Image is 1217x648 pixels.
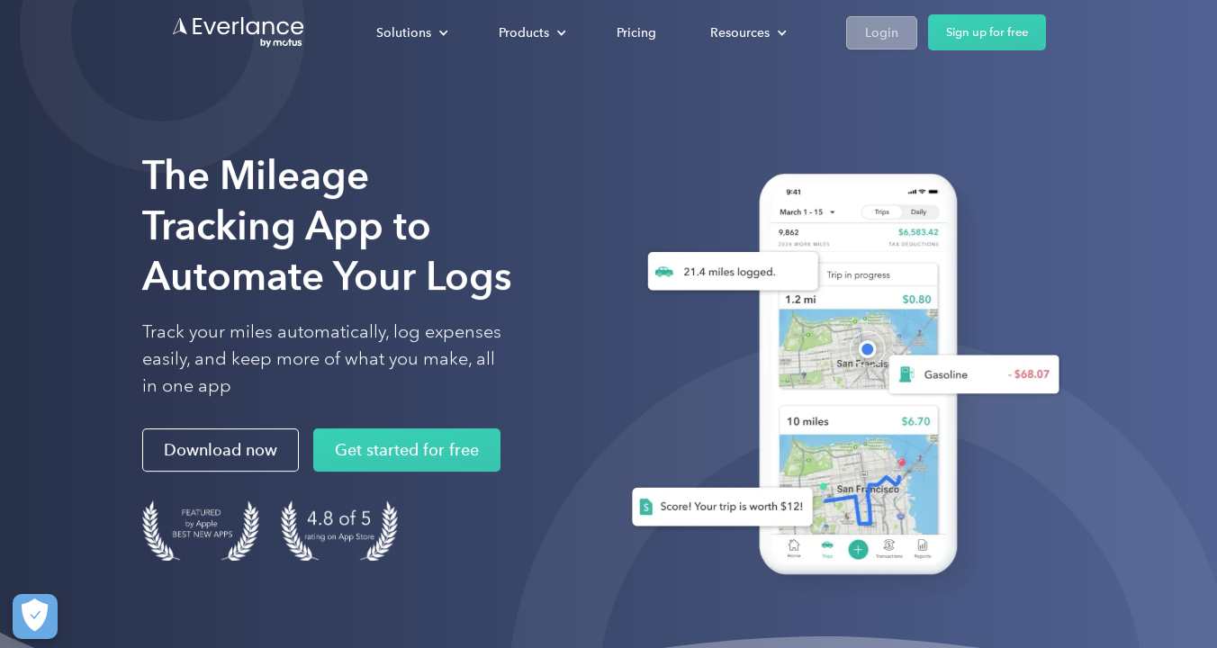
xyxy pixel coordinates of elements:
[710,22,770,44] div: Resources
[481,17,581,49] div: Products
[358,17,463,49] div: Solutions
[499,22,549,44] div: Products
[603,156,1074,602] img: Everlance, mileage tracker app, expense tracking app
[171,15,306,49] a: Go to homepage
[313,428,500,472] a: Get started for free
[599,17,674,49] a: Pricing
[846,16,917,49] a: Login
[928,14,1046,50] a: Sign up for free
[692,17,801,49] div: Resources
[376,22,431,44] div: Solutions
[281,500,398,561] img: 4.9 out of 5 stars on the app store
[13,594,58,639] button: Cookies Settings
[142,500,259,561] img: Badge for Featured by Apple Best New Apps
[865,22,898,44] div: Login
[142,151,512,300] strong: The Mileage Tracking App to Automate Your Logs
[617,22,656,44] div: Pricing
[142,319,502,400] p: Track your miles automatically, log expenses easily, and keep more of what you make, all in one app
[142,428,299,472] a: Download now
